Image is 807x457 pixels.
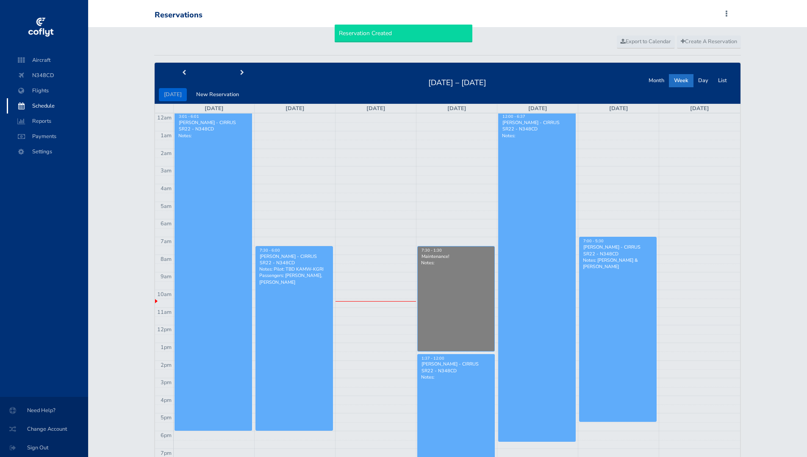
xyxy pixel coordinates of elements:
span: 5am [161,202,172,210]
span: 4pm [161,396,172,404]
span: Payments [15,129,80,144]
div: [PERSON_NAME] - CIRRUS SR22 - N348CD [502,119,572,132]
button: [DATE] [159,88,187,101]
div: Maintenance! [421,253,491,260]
button: Week [669,74,693,87]
span: Export to Calendar [621,38,671,45]
a: [DATE] [528,105,547,112]
button: prev [155,66,213,80]
a: Create A Reservation [677,36,741,48]
span: Sign Out [10,440,78,455]
span: 1am [161,132,172,139]
span: 4am [161,185,172,192]
span: 2am [161,150,172,157]
a: [DATE] [690,105,709,112]
span: 10am [157,291,172,298]
div: [PERSON_NAME] - CIRRUS SR22 - N348CD [421,361,491,374]
span: 12:00 - 6:37 [502,114,525,119]
button: next [213,66,272,80]
span: 12pm [157,326,172,333]
div: Reservation Created [335,25,472,42]
a: [DATE] [366,105,385,112]
span: 2pm [161,361,172,369]
span: 1:37 - 12:00 [422,356,444,361]
p: Notes: [178,133,248,139]
span: 3:01 - 6:01 [179,114,199,119]
div: Reservations [155,11,202,20]
span: Change Account [10,421,78,437]
div: [PERSON_NAME] - CIRRUS SR22 - N348CD [178,119,248,132]
p: Notes: [421,374,491,380]
p: Notes: [421,260,491,266]
button: New Reservation [191,88,244,101]
button: Month [643,74,669,87]
span: 12am [157,114,172,122]
span: 7am [161,238,172,245]
div: [PERSON_NAME] - CIRRUS SR22 - N348CD [583,244,653,257]
span: 7:30 - 1:30 [422,248,442,253]
a: [DATE] [447,105,466,112]
p: Notes: [502,133,572,139]
img: coflyt logo [27,15,55,40]
a: Export to Calendar [617,36,675,48]
span: 9am [161,273,172,280]
span: Aircraft [15,53,80,68]
span: Reports [15,114,80,129]
span: 6pm [161,432,172,439]
span: N348CD [15,68,80,83]
span: Need Help? [10,403,78,418]
p: Notes: [PERSON_NAME] & [PERSON_NAME] [583,257,653,270]
span: Schedule [15,98,80,114]
h2: [DATE] – [DATE] [423,76,491,88]
div: [PERSON_NAME] - CIRRUS SR22 - N348CD [259,253,329,266]
span: 3pm [161,379,172,386]
span: 11am [157,308,172,316]
span: 1pm [161,343,172,351]
button: Day [693,74,713,87]
a: [DATE] [609,105,628,112]
span: 8am [161,255,172,263]
p: Notes: Pilot: TBD KAMW-KGRI Passengers: [PERSON_NAME], [PERSON_NAME] [259,266,329,285]
span: Settings [15,144,80,159]
span: 7pm [161,449,172,457]
button: List [713,74,732,87]
a: [DATE] [286,105,305,112]
span: Flights [15,83,80,98]
span: 6am [161,220,172,227]
span: Create A Reservation [681,38,737,45]
span: 3am [161,167,172,174]
span: 7:00 - 5:30 [583,238,604,244]
a: [DATE] [205,105,224,112]
span: 5pm [161,414,172,421]
span: 7:30 - 6:00 [260,248,280,253]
